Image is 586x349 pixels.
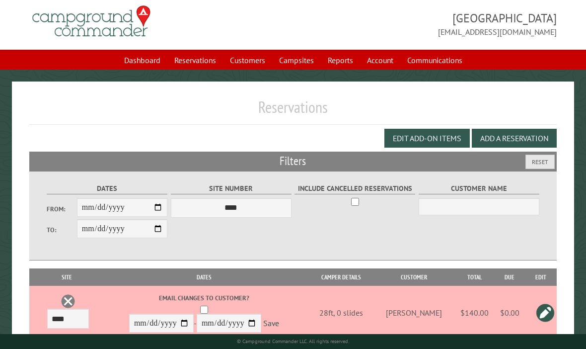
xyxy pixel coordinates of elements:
[34,268,99,286] th: Site
[384,129,470,148] button: Edit Add-on Items
[29,2,153,41] img: Campground Commander
[47,225,77,235] label: To:
[322,51,359,70] a: Reports
[454,286,494,340] td: $140.00
[118,51,166,70] a: Dashboard
[168,51,222,70] a: Reservations
[294,183,415,194] label: Include Cancelled Reservations
[224,51,271,70] a: Customers
[29,152,557,171] h2: Filters
[525,155,555,169] button: Reset
[29,97,557,125] h1: Reservations
[101,293,307,335] div: -
[373,286,455,340] td: [PERSON_NAME]
[293,10,557,38] span: [GEOGRAPHIC_DATA] [EMAIL_ADDRESS][DOMAIN_NAME]
[101,293,307,303] label: Email changes to customer?
[237,338,349,345] small: © Campground Commander LLC. All rights reserved.
[263,319,279,329] a: Save
[171,183,292,194] label: Site Number
[273,51,320,70] a: Campsites
[472,129,557,148] button: Add a Reservation
[454,268,494,286] th: Total
[309,286,373,340] td: 28ft, 0 slides
[494,286,525,340] td: $0.00
[47,183,167,194] label: Dates
[309,268,373,286] th: Camper Details
[361,51,399,70] a: Account
[99,268,309,286] th: Dates
[419,183,539,194] label: Customer Name
[373,268,455,286] th: Customer
[401,51,468,70] a: Communications
[525,268,557,286] th: Edit
[47,204,77,214] label: From:
[494,268,525,286] th: Due
[61,294,75,309] a: Delete this reservation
